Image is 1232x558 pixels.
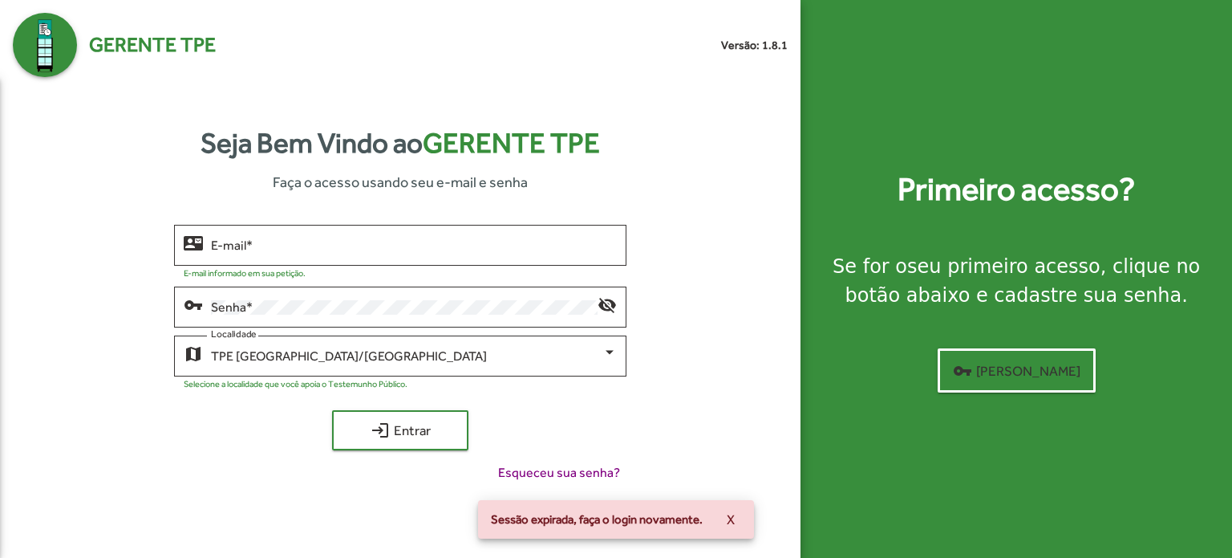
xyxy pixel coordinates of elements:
[211,348,487,364] span: TPE [GEOGRAPHIC_DATA]/[GEOGRAPHIC_DATA]
[201,122,600,165] strong: Seja Bem Vindo ao
[907,255,1100,278] strong: seu primeiro acesso
[346,416,454,445] span: Entrar
[491,511,703,527] span: Sessão expirada, faça o login novamente.
[598,295,617,314] mat-icon: visibility_off
[89,30,216,60] span: Gerente TPE
[184,344,203,363] mat-icon: map
[273,171,528,193] span: Faça o acesso usando seu e-mail e senha
[332,410,468,450] button: Entrar
[184,379,407,389] mat-hint: Selecione a localidade que você apoia o Testemunho Público.
[714,505,748,534] button: X
[184,268,306,278] mat-hint: E-mail informado em sua petição.
[898,165,1135,214] strong: Primeiro acesso?
[184,295,203,314] mat-icon: vpn_key
[13,13,77,77] img: Logo Gerente
[953,356,1080,385] span: [PERSON_NAME]
[727,505,735,534] span: X
[721,37,788,54] small: Versão: 1.8.1
[371,421,390,440] mat-icon: login
[498,463,620,483] span: Esqueceu sua senha?
[184,233,203,252] mat-icon: contact_mail
[820,252,1213,310] div: Se for o , clique no botão abaixo e cadastre sua senha.
[423,127,600,159] span: Gerente TPE
[938,348,1096,393] button: [PERSON_NAME]
[953,361,972,381] mat-icon: vpn_key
